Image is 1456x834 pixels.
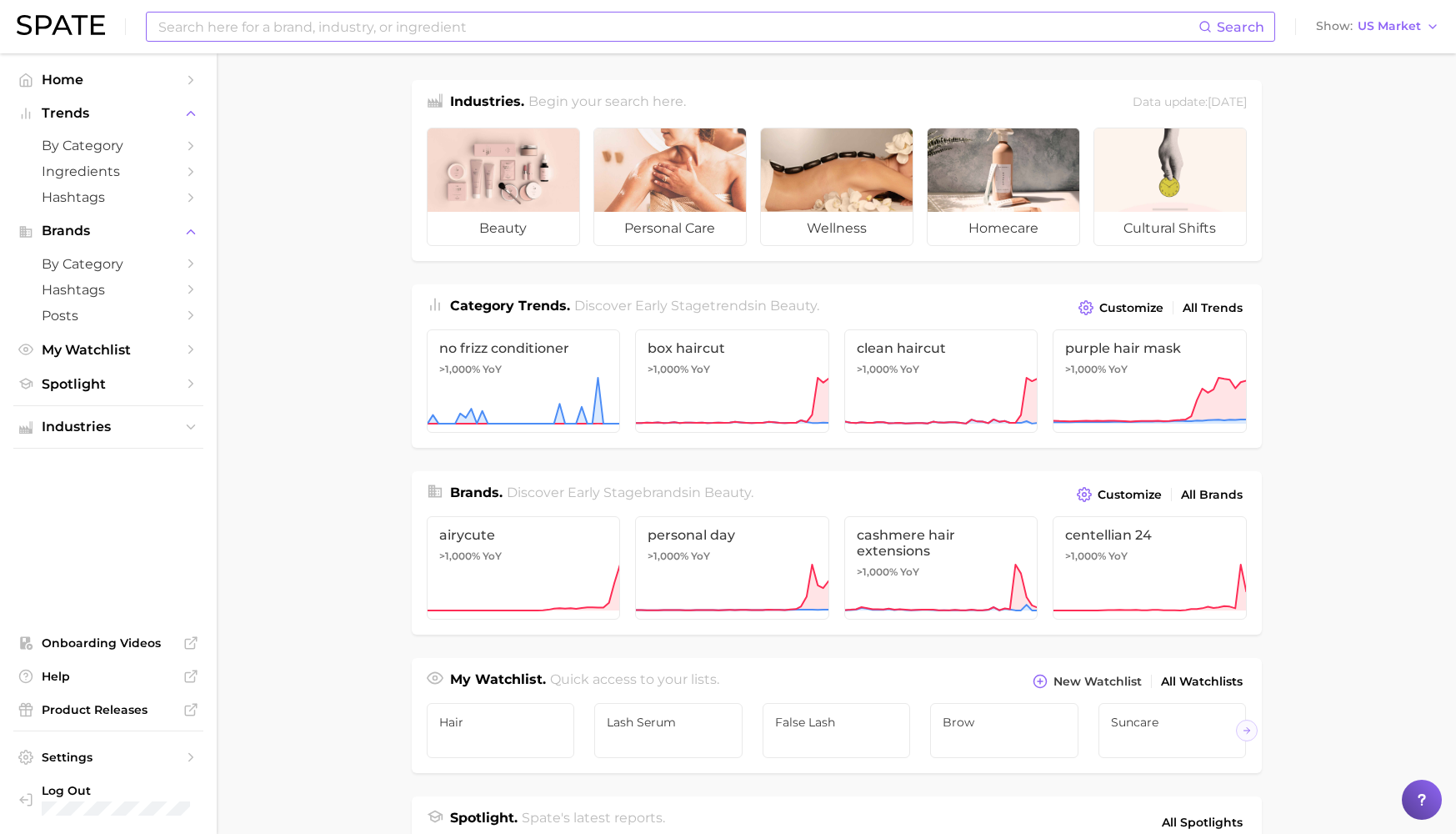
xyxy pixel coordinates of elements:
[13,158,203,184] a: Ingredients
[13,133,203,158] a: by Category
[857,527,1026,559] span: cashmere hair extensions
[1099,301,1163,315] span: Customize
[1094,212,1246,245] span: cultural shifts
[483,550,502,563] span: YoY
[13,414,203,440] button: Industries
[439,363,480,375] span: >1,000%
[574,298,819,314] span: Discover Early Stage trends in .
[593,128,747,246] a: personal care
[930,703,1078,758] a: Brow
[1074,296,1167,319] button: Customize
[13,371,203,397] a: Spotlight
[1065,363,1106,375] span: >1,000%
[844,329,1038,433] a: clean haircut>1,000% YoY
[13,277,203,303] a: Hashtags
[42,376,175,392] span: Spotlight
[450,485,503,500] span: Brands .
[42,224,175,239] span: Brands
[507,485,753,500] span: Discover Early Stage brands in .
[427,329,621,433] a: no frizz conditioner>1,000% YoY
[42,750,175,765] span: Settings
[900,565,919,579] span: YoY
[13,631,203,656] a: Onboarding Videos
[763,703,911,758] a: False Lash
[13,697,203,722] a: Product Releases
[1358,22,1421,31] span: US Market
[928,212,1079,245] span: homecare
[857,363,898,375] span: >1,000%
[1108,363,1128,376] span: YoY
[1157,671,1247,693] a: All Watchlists
[13,664,203,689] a: Help
[1161,675,1243,689] span: All Watchlists
[770,298,817,314] span: beauty
[42,72,175,88] span: Home
[761,212,913,245] span: wellness
[648,340,817,356] span: box haircut
[1065,527,1234,543] span: centellian 24
[927,128,1080,246] a: homecare
[13,303,203,329] a: Posts
[450,92,524,114] h1: Industries.
[775,716,898,729] span: False Lash
[42,783,205,798] span: Log Out
[691,550,710,563] span: YoY
[13,184,203,210] a: Hashtags
[1181,488,1243,502] span: All Brands
[13,778,203,821] a: Log out. Currently logged in with e-mail mzreik@lashcoholding.com.
[1312,16,1443,38] button: ShowUS Market
[428,212,579,245] span: beauty
[42,106,175,121] span: Trends
[1178,297,1247,319] a: All Trends
[1093,128,1247,246] a: cultural shifts
[635,516,829,620] a: personal day>1,000% YoY
[42,702,175,717] span: Product Releases
[550,670,719,693] h2: Quick access to your lists.
[1028,670,1145,693] button: New Watchlist
[1098,488,1162,502] span: Customize
[17,15,105,35] img: SPATE
[607,716,730,729] span: Lash Serum
[943,716,1066,729] span: Brow
[427,128,580,246] a: beauty
[13,101,203,126] button: Trends
[1053,675,1142,689] span: New Watchlist
[13,67,203,93] a: Home
[1065,340,1234,356] span: purple hair mask
[42,636,175,651] span: Onboarding Videos
[648,363,688,375] span: >1,000%
[42,420,175,435] span: Industries
[857,565,898,578] span: >1,000%
[1111,716,1234,729] span: Suncare
[1108,550,1128,563] span: YoY
[635,329,829,433] a: box haircut>1,000% YoY
[450,298,570,314] span: Category Trends .
[648,527,817,543] span: personal day
[691,363,710,376] span: YoY
[42,189,175,205] span: Hashtags
[857,340,1026,356] span: clean haircut
[439,527,608,543] span: airycute
[1236,720,1258,741] button: Scroll Right
[1183,301,1243,315] span: All Trends
[648,550,688,562] span: >1,000%
[450,670,546,693] h1: My Watchlist.
[1316,22,1353,31] span: Show
[13,745,203,770] a: Settings
[1177,484,1247,506] a: All Brands
[1053,516,1247,620] a: centellian 24>1,000% YoY
[900,363,919,376] span: YoY
[760,128,913,246] a: wellness
[13,337,203,363] a: My Watchlist
[844,516,1038,620] a: cashmere hair extensions>1,000% YoY
[427,516,621,620] a: airycute>1,000% YoY
[594,703,743,758] a: Lash Serum
[439,716,563,729] span: Hair
[157,13,1198,41] input: Search here for a brand, industry, or ingredient
[42,669,175,684] span: Help
[1053,329,1247,433] a: purple hair mask>1,000% YoY
[704,485,751,500] span: beauty
[42,308,175,324] span: Posts
[594,212,746,245] span: personal care
[1073,483,1165,506] button: Customize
